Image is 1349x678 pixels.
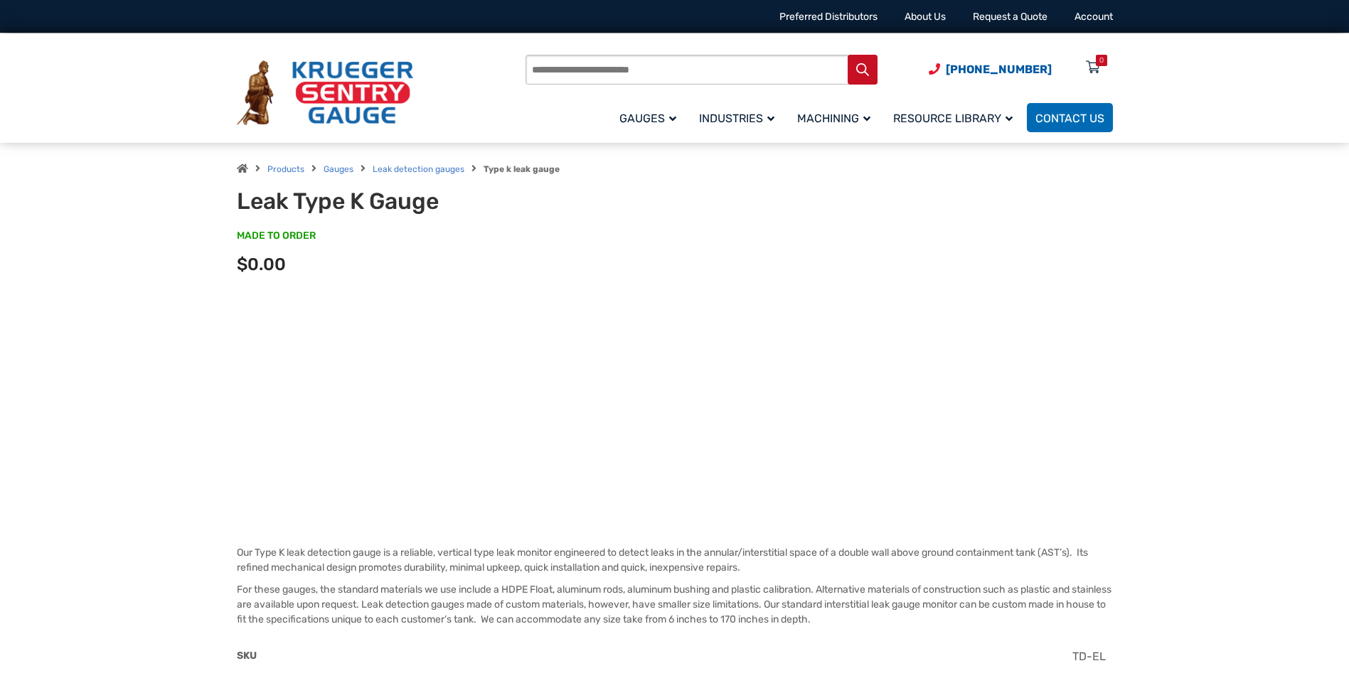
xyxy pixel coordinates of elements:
span: Industries [699,112,774,125]
span: MADE TO ORDER [237,229,316,243]
a: Products [267,164,304,174]
a: Preferred Distributors [779,11,878,23]
a: Gauges [324,164,353,174]
span: Resource Library [893,112,1013,125]
span: $0.00 [237,254,286,274]
a: Leak detection gauges [373,164,464,174]
span: Machining [797,112,870,125]
p: Our Type K leak detection gauge is a reliable, vertical type leak monitor engineered to detect le... [237,545,1113,575]
h1: Leak Type K Gauge [237,188,587,215]
strong: Type k leak gauge [484,164,560,174]
p: For these gauges, the standard materials we use include a HDPE Float, aluminum rods, aluminum bus... [237,582,1113,627]
span: Contact Us [1035,112,1104,125]
span: SKU [237,650,257,662]
a: Contact Us [1027,103,1113,132]
a: Gauges [611,101,691,134]
a: Request a Quote [973,11,1047,23]
div: 0 [1099,55,1104,66]
a: Resource Library [885,101,1027,134]
a: About Us [905,11,946,23]
a: Industries [691,101,789,134]
a: Account [1075,11,1113,23]
span: Gauges [619,112,676,125]
a: Machining [789,101,885,134]
a: Phone Number (920) 434-8860 [929,60,1052,78]
span: TD-EL [1072,650,1106,663]
span: [PHONE_NUMBER] [946,63,1052,76]
img: Krueger Sentry Gauge [237,60,413,126]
